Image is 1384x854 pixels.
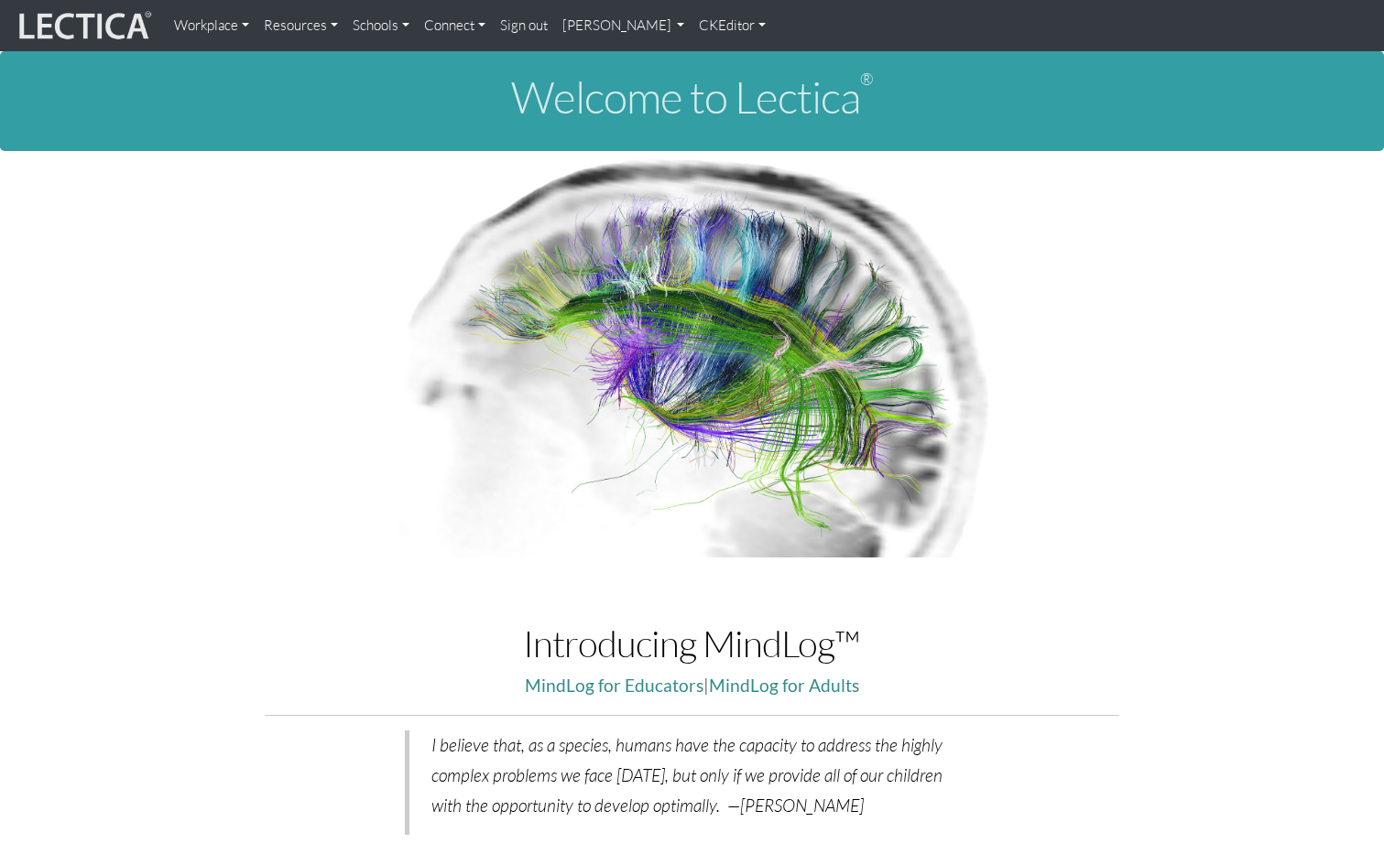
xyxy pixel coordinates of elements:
[256,7,345,44] a: Resources
[345,7,417,44] a: Schools
[431,730,957,820] p: I believe that, as a species, humans have the capacity to address the highly complex problems we ...
[15,8,152,43] img: lecticalive
[417,7,493,44] a: Connect
[860,69,873,89] sup: ®
[15,73,1369,122] h1: Welcome to Lectica
[709,675,859,696] a: MindLog for Adults
[493,7,555,44] a: Sign out
[265,623,1119,664] h1: Introducing MindLog™
[525,675,703,696] a: MindLog for Educators
[265,671,1119,701] p: |
[692,7,773,44] a: CKEditor
[555,7,692,44] a: [PERSON_NAME]
[387,151,997,557] img: Human Connectome Project Image
[167,7,256,44] a: Workplace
